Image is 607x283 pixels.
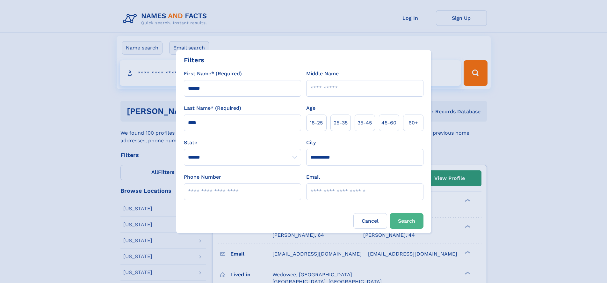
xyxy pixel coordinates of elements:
label: Email [306,173,320,181]
span: 35‑45 [358,119,372,127]
span: 60+ [408,119,418,127]
span: 18‑25 [310,119,323,127]
label: Phone Number [184,173,221,181]
label: First Name* (Required) [184,70,242,78]
label: Cancel [353,213,387,229]
label: City [306,139,316,146]
label: State [184,139,301,146]
label: Age [306,104,315,112]
button: Search [390,213,423,229]
label: Last Name* (Required) [184,104,241,112]
span: 25‑35 [334,119,348,127]
span: 45‑60 [381,119,396,127]
label: Middle Name [306,70,339,78]
div: Filters [184,55,204,65]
